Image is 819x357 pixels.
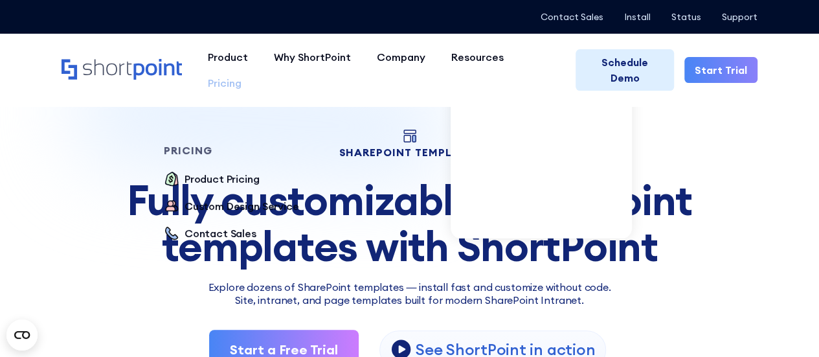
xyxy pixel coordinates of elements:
[576,49,674,91] a: Schedule Demo
[62,295,757,306] h2: Site, intranet, and page templates built for modern SharePoint Intranet.
[62,279,757,295] p: Explore dozens of SharePoint templates — install fast and customize without code.
[195,70,254,96] a: Pricing
[208,75,241,91] div: Pricing
[754,295,819,357] iframe: Chat Widget
[364,44,438,70] a: Company
[185,198,299,214] div: Custom Design Service
[684,57,757,83] a: Start Trial
[541,12,603,22] a: Contact Sales
[671,12,701,22] a: Status
[185,171,260,187] div: Product Pricing
[722,12,757,22] a: Support
[164,145,309,155] div: pricing
[208,49,248,65] div: Product
[164,171,260,188] a: Product Pricing
[624,12,651,22] a: Install
[6,319,38,351] button: Open CMP widget
[185,225,256,241] div: Contact Sales
[261,44,364,70] a: Why ShortPoint
[451,49,504,65] div: Resources
[62,148,757,157] h1: SHAREPOINT TEMPLATES
[377,49,425,65] div: Company
[274,49,351,65] div: Why ShortPoint
[438,44,517,70] a: Resources
[62,59,182,81] a: Home
[164,198,299,215] a: Custom Design Service
[164,225,256,242] a: Contact Sales
[195,44,261,70] a: Product
[62,178,757,269] div: Fully customizable SharePoint templates with ShortPoint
